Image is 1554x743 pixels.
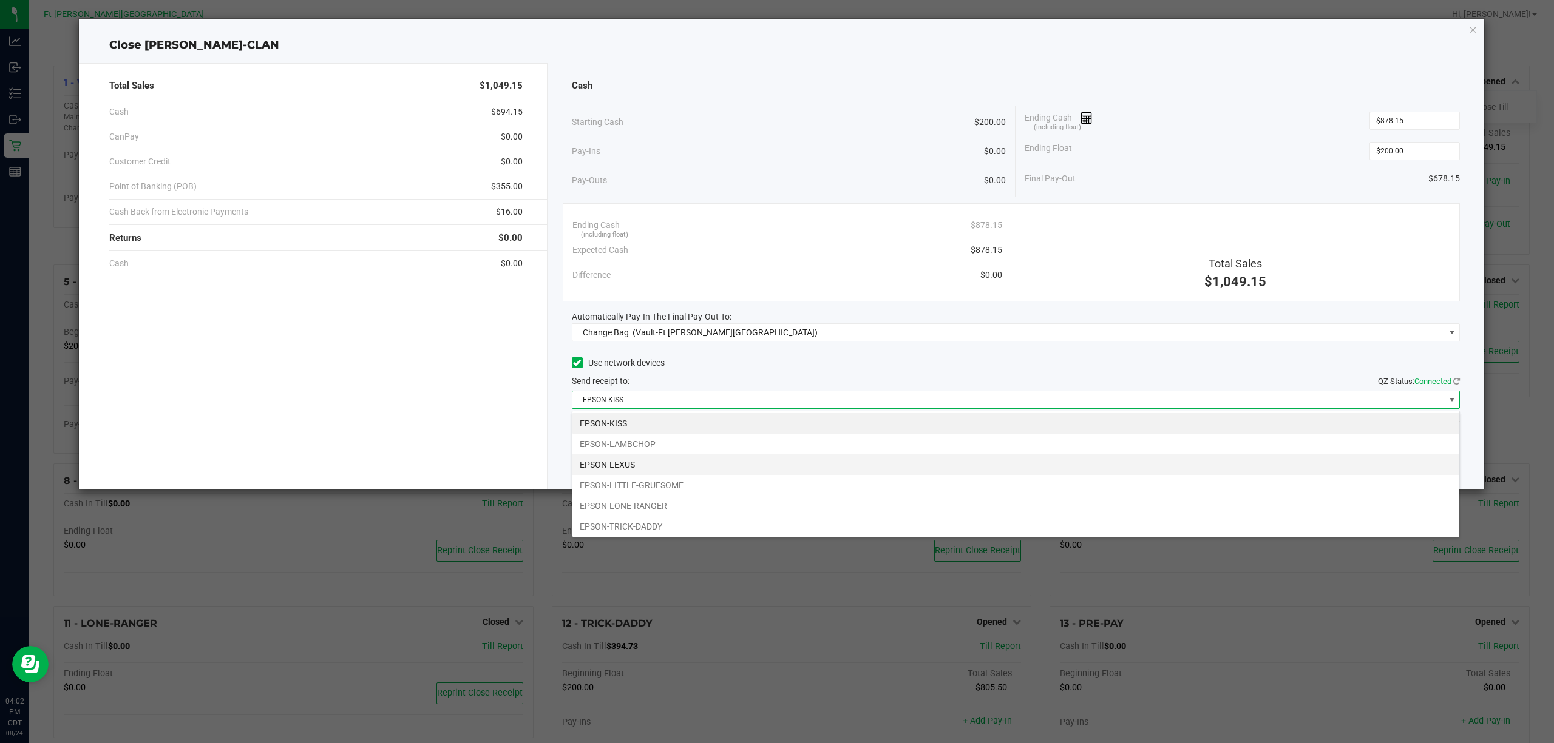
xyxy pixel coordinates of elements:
[974,116,1006,129] span: $200.00
[501,257,523,270] span: $0.00
[572,312,731,321] span: Automatically Pay-In The Final Pay-Out To:
[494,206,523,218] span: -$16.00
[1025,172,1076,185] span: Final Pay-Out
[109,225,523,251] div: Returns
[480,79,523,93] span: $1,049.15
[491,180,523,193] span: $355.00
[109,130,139,143] span: CanPay
[572,244,628,257] span: Expected Cash
[984,145,1006,158] span: $0.00
[1204,274,1266,289] span: $1,049.15
[572,391,1445,408] span: EPSON-KISS
[109,155,171,168] span: Customer Credit
[1428,172,1460,185] span: $678.15
[1378,377,1460,386] span: QZ Status:
[109,79,154,93] span: Total Sales
[572,145,600,158] span: Pay-Ins
[501,155,523,168] span: $0.00
[971,219,1002,232] span: $878.15
[109,206,248,218] span: Cash Back from Electronic Payments
[572,454,1459,475] li: EPSON-LEXUS
[501,130,523,143] span: $0.00
[572,434,1459,454] li: EPSON-LAMBCHOP
[109,257,129,270] span: Cash
[1025,142,1072,160] span: Ending Float
[572,116,623,129] span: Starting Cash
[572,269,611,281] span: Difference
[109,106,129,118] span: Cash
[572,219,620,232] span: Ending Cash
[1414,377,1451,386] span: Connected
[980,269,1002,281] span: $0.00
[572,174,607,187] span: Pay-Outs
[491,106,523,118] span: $694.15
[1034,123,1081,133] span: (including float)
[971,244,1002,257] span: $878.15
[12,646,49,682] iframe: Resource center
[79,37,1485,53] div: Close [PERSON_NAME]-CLAN
[572,516,1459,537] li: EPSON-TRICK-DADDY
[633,328,818,337] span: (Vault-Ft [PERSON_NAME][GEOGRAPHIC_DATA])
[572,475,1459,496] li: EPSON-LITTLE-GRUESOME
[572,376,629,386] span: Send receipt to:
[581,230,628,240] span: (including float)
[572,496,1459,516] li: EPSON-LONE-RANGER
[583,328,629,337] span: Change Bag
[1025,112,1093,130] span: Ending Cash
[572,79,592,93] span: Cash
[572,413,1459,434] li: EPSON-KISS
[984,174,1006,187] span: $0.00
[1209,257,1262,270] span: Total Sales
[498,231,523,245] span: $0.00
[572,357,665,369] label: Use network devices
[109,180,197,193] span: Point of Banking (POB)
